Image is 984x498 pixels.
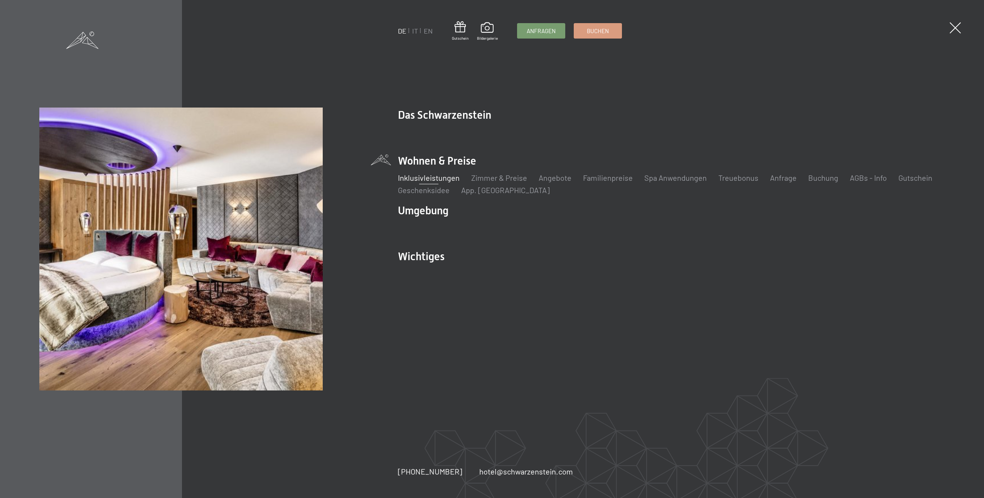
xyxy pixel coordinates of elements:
a: Buchung [808,173,838,182]
span: Buchen [587,27,609,35]
a: Bildergalerie [477,22,498,41]
a: Gutschein [898,173,932,182]
a: Gutschein [452,21,468,41]
a: Anfrage [770,173,797,182]
a: hotel@schwarzenstein.com [479,466,573,477]
a: EN [424,27,433,35]
a: Inklusivleistungen [398,173,460,182]
img: Schnellanfrage [39,108,323,391]
a: Familienpreise [583,173,633,182]
a: Spa Anwendungen [644,173,707,182]
a: Anfragen [517,24,565,38]
span: [PHONE_NUMBER] [398,467,462,476]
a: App. [GEOGRAPHIC_DATA] [461,185,550,195]
a: Buchen [574,24,622,38]
a: DE [398,27,406,35]
a: AGBs - Info [850,173,887,182]
span: Anfragen [527,27,556,35]
a: IT [412,27,418,35]
a: [PHONE_NUMBER] [398,466,462,477]
a: Treuebonus [718,173,758,182]
span: Bildergalerie [477,35,498,41]
a: Zimmer & Preise [471,173,527,182]
a: Geschenksidee [398,185,450,195]
span: Gutschein [452,35,468,41]
a: Angebote [539,173,571,182]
